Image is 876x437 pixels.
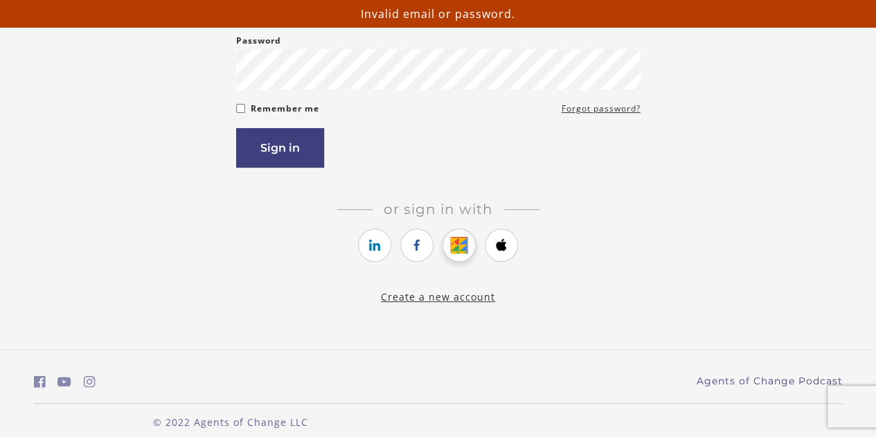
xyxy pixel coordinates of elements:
[400,229,433,262] a: https://courses.thinkific.com/users/auth/facebook?ss%5Breferral%5D=&ss%5Buser_return_to%5D=%2Fcou...
[358,229,391,262] a: https://courses.thinkific.com/users/auth/linkedin?ss%5Breferral%5D=&ss%5Buser_return_to%5D=%2Fcou...
[57,372,71,392] a: https://www.youtube.com/c/AgentsofChangeTestPrepbyMeaganMitchell (Open in a new window)
[381,290,495,303] a: Create a new account
[84,372,96,392] a: https://www.instagram.com/agentsofchangeprep/ (Open in a new window)
[34,372,46,392] a: https://www.facebook.com/groups/aswbtestprep (Open in a new window)
[84,375,96,389] i: https://www.instagram.com/agentsofchangeprep/ (Open in a new window)
[34,375,46,389] i: https://www.facebook.com/groups/aswbtestprep (Open in a new window)
[697,374,843,389] a: Agents of Change Podcast
[373,201,504,217] span: Or sign in with
[251,100,319,117] label: Remember me
[236,33,281,49] label: Password
[34,415,427,429] p: © 2022 Agents of Change LLC
[562,100,641,117] a: Forgot password?
[443,229,476,262] a: https://courses.thinkific.com/users/auth/google?ss%5Breferral%5D=&ss%5Buser_return_to%5D=%2Fcours...
[57,375,71,389] i: https://www.youtube.com/c/AgentsofChangeTestPrepbyMeaganMitchell (Open in a new window)
[236,128,324,168] button: Sign in
[485,229,518,262] a: https://courses.thinkific.com/users/auth/apple?ss%5Breferral%5D=&ss%5Buser_return_to%5D=%2Fcourse...
[6,6,870,22] p: Invalid email or password.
